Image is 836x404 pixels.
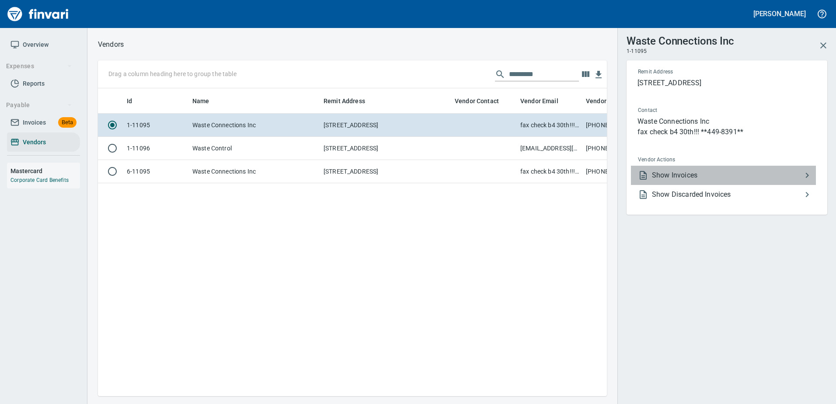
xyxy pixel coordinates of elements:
td: Waste Connections Inc [189,160,320,183]
span: Remit Address [324,96,376,106]
p: fax check b4 30th!!! **449-8391** [637,127,816,137]
span: Payable [6,100,72,111]
td: [STREET_ADDRESS] [320,114,451,137]
td: [PHONE_NUMBER] [582,160,648,183]
td: [STREET_ADDRESS] [320,137,451,160]
span: Show Discarded Invoices [652,189,802,200]
button: Choose columns to display [579,68,592,81]
a: Reports [7,74,80,94]
span: Invoices [23,117,46,128]
button: [PERSON_NAME] [751,7,808,21]
button: Payable [3,97,76,113]
span: Expenses [6,61,72,72]
span: Vendor Phone [586,96,637,106]
button: Expenses [3,58,76,74]
td: Waste Control [189,137,320,160]
span: 1-11095 [627,47,647,56]
span: Vendor Phone [586,96,626,106]
p: Vendors [98,39,124,50]
span: Vendor Actions [638,156,745,164]
span: Remit Address [324,96,365,106]
span: Name [192,96,209,106]
h5: [PERSON_NAME] [753,9,806,18]
h3: Waste Connections Inc [627,33,734,47]
img: Finvari [5,3,71,24]
span: Vendor Email [520,96,558,106]
button: Download Table [592,68,605,81]
span: Contact [638,106,736,115]
h6: Mastercard [10,166,80,176]
span: Id [127,96,143,106]
span: Vendors [23,137,46,148]
button: Close Vendor [813,35,834,56]
span: Name [192,96,221,106]
td: [STREET_ADDRESS] [320,160,451,183]
td: Waste Connections Inc [189,114,320,137]
span: Reports [23,78,45,89]
nav: breadcrumb [98,39,124,50]
a: Corporate Card Benefits [10,177,69,183]
span: Show Invoices [652,170,802,181]
a: Vendors [7,132,80,152]
span: Remit Address [638,68,744,77]
span: Vendor Contact [455,96,499,106]
span: Vendor Contact [455,96,510,106]
p: [STREET_ADDRESS] [637,78,816,88]
span: Id [127,96,132,106]
td: [PHONE_NUMBER] [582,114,648,137]
td: [PHONE_NUMBER] [582,137,648,160]
span: Beta [58,118,77,128]
td: [EMAIL_ADDRESS][DOMAIN_NAME] [517,137,582,160]
span: Overview [23,39,49,50]
td: fax check b4 30th!!! **449-8391** [517,114,582,137]
td: 6-11095 [123,160,189,183]
td: 1-11095 [123,114,189,137]
a: Overview [7,35,80,55]
p: Drag a column heading here to group the table [108,70,237,78]
a: InvoicesBeta [7,113,80,132]
p: Waste Connections Inc [637,116,816,127]
td: 1-11096 [123,137,189,160]
span: Vendor Email [520,96,570,106]
td: fax check b4 30th!!! **449-8391** [517,160,582,183]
